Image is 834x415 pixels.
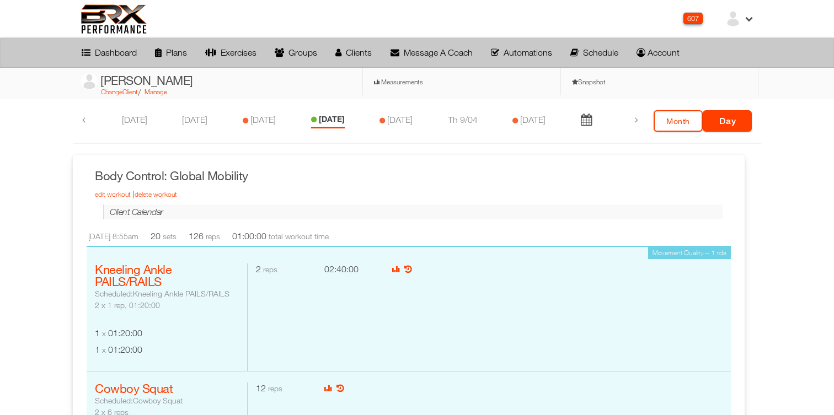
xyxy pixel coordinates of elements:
[81,78,193,87] a: [PERSON_NAME]
[363,68,560,95] a: Measurements
[122,115,147,125] a: [DATE]
[387,115,413,125] a: [DATE]
[95,288,239,311] div: Scheduled: Kneeling Ankle PAILS/RAILS 2 x 1 rep, 01:20:00
[155,48,187,57] div: Plans
[567,42,621,62] a: Schedule
[335,48,372,57] div: Clients
[95,338,239,355] li: 1 01:20:00
[491,48,552,57] div: Automations
[272,42,320,62] a: Groups
[250,115,276,125] a: [DATE]
[725,10,741,27] img: ex-default-user.svg
[202,42,259,62] a: Exercises
[135,190,177,198] a: delete workout
[182,115,207,125] a: [DATE]
[268,384,282,393] span: reps
[269,231,329,241] span: total workout time
[110,207,163,217] a: Client Calendar
[333,42,375,62] a: Clients
[683,13,703,24] div: 607
[703,110,752,132] a: Day
[95,168,723,185] h3: Body Control: Global Mobility
[95,322,239,339] li: 1 01:20:00
[275,48,317,57] div: Groups
[101,88,138,96] a: Change Client
[648,247,731,259] div: Movement Quality -- 1 rds
[634,42,683,62] a: Account
[81,86,351,99] div: /
[319,263,387,286] li: 02:40:00
[654,110,703,132] a: Month
[570,48,618,57] div: Schedule
[102,345,106,354] span: x
[95,381,173,396] a: Cowboy Squat
[250,263,319,286] li: 2
[189,230,220,242] li: 126
[520,115,546,125] a: [DATE]
[81,4,147,34] img: 6f7da32581c89ca25d665dc3aae533e4f14fe3ef_original.svg
[561,68,758,95] a: Snapshot
[311,114,345,128] li: [DATE]
[95,190,131,198] a: edit workout
[81,73,98,90] img: ex-default-user.svg
[205,48,256,57] div: Exercises
[488,42,555,62] a: Automations
[163,231,177,241] span: sets
[78,42,140,62] a: Dashboard
[151,230,177,242] li: 20
[263,265,277,274] span: reps
[95,262,172,289] a: Kneeling Ankle PAILS/RAILS
[95,189,723,203] div: |
[102,328,106,338] span: x
[82,48,137,57] div: Dashboard
[637,48,680,57] div: Account
[387,42,475,62] a: Message A Coach
[391,48,473,57] div: Message A Coach
[145,88,167,96] a: Manage
[152,42,190,62] a: Plans
[206,231,220,241] span: reps
[250,382,319,405] li: 12
[81,72,193,90] h3: [PERSON_NAME]
[448,115,478,125] a: Th 9/04
[88,231,138,241] span: [DATE] 8:55am
[232,230,329,242] li: 01:00:00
